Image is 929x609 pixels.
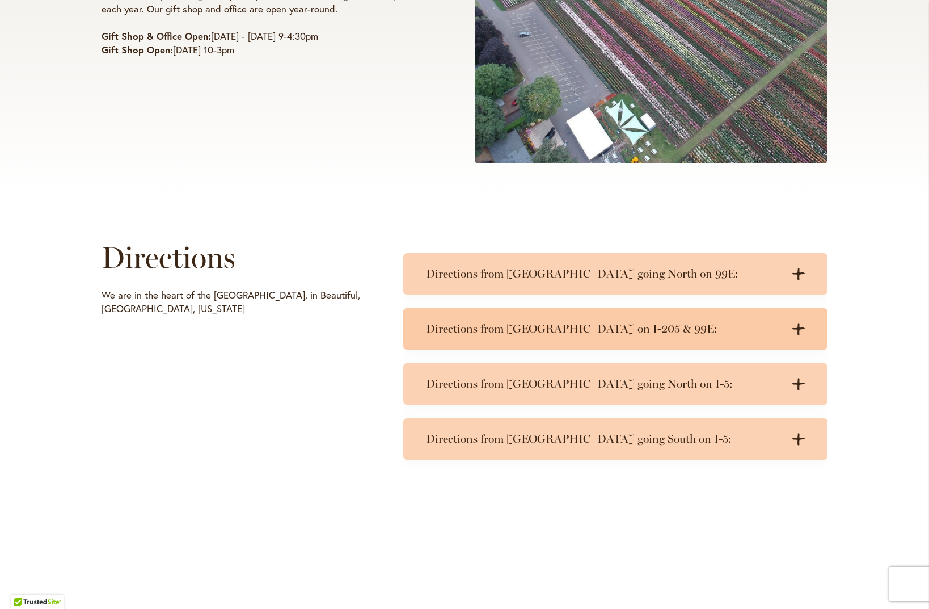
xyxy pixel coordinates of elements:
[102,30,211,43] strong: Gift Shop & Office Open:
[102,288,370,316] p: We are in the heart of the [GEOGRAPHIC_DATA], in Beautiful, [GEOGRAPHIC_DATA], [US_STATE]
[403,253,827,295] summary: Directions from [GEOGRAPHIC_DATA] going North on 99E:
[102,43,173,56] strong: Gift Shop Open:
[102,241,370,275] h1: Directions
[403,308,827,350] summary: Directions from [GEOGRAPHIC_DATA] on I-205 & 99E:
[102,321,370,520] iframe: Directions to Swan Island Dahlias
[426,267,782,281] h3: Directions from [GEOGRAPHIC_DATA] going North on 99E:
[426,432,782,446] h3: Directions from [GEOGRAPHIC_DATA] going South on I-5:
[426,322,782,336] h3: Directions from [GEOGRAPHIC_DATA] on I-205 & 99E:
[403,363,827,405] summary: Directions from [GEOGRAPHIC_DATA] going North on I-5:
[426,377,782,391] h3: Directions from [GEOGRAPHIC_DATA] going North on I-5:
[102,30,432,57] p: [DATE] - [DATE] 9-4:30pm [DATE] 10-3pm
[403,418,827,460] summary: Directions from [GEOGRAPHIC_DATA] going South on I-5:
